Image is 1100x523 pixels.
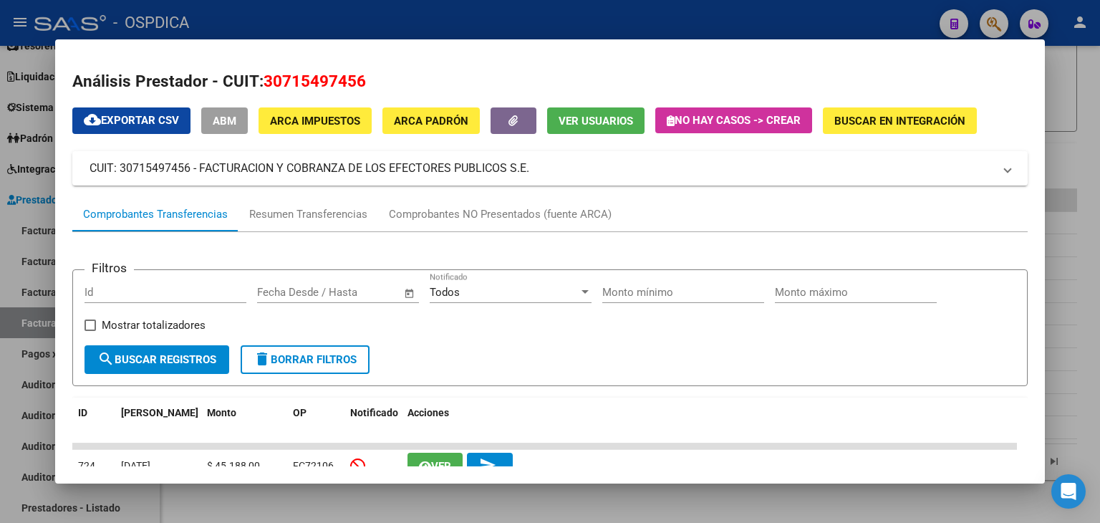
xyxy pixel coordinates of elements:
input: Fecha inicio [257,286,315,299]
div: Resumen Transferencias [249,206,367,223]
datatable-header-cell: Notificado [344,398,402,445]
button: Open calendar [401,285,418,302]
mat-expansion-panel-header: CUIT: 30715497456 - FACTURACION Y COBRANZA DE LOS EFECTORES PUBLICOS S.E. [72,151,1028,186]
span: Monto [207,407,236,418]
span: ARCA Impuestos [270,115,360,128]
span: No hay casos -> Crear [667,114,801,127]
button: Ver [407,453,463,479]
mat-icon: send [479,456,496,474]
button: Buscar Registros [85,345,229,374]
span: Mostrar totalizadores [102,317,206,334]
span: 30715497456 [264,72,366,90]
span: OP [293,407,307,418]
button: No hay casos -> Crear [655,107,812,133]
datatable-header-cell: Acciones [402,398,1017,445]
h3: Filtros [85,259,134,277]
span: Buscar Registros [97,353,216,366]
span: 724 [78,460,95,471]
span: Ver Usuarios [559,115,633,128]
span: ID [78,407,87,418]
span: $ 45.188,00 [207,460,260,471]
button: ARCA Padrón [382,107,480,134]
div: Comprobantes NO Presentados (fuente ARCA) [389,206,612,223]
button: Ver Usuarios [547,107,645,134]
div: Open Intercom Messenger [1051,474,1086,509]
mat-icon: delete [254,350,271,368]
span: [PERSON_NAME] [121,407,198,418]
button: ARCA Impuestos [259,107,372,134]
span: Exportar CSV [84,114,179,127]
datatable-header-cell: Fecha T. [115,398,201,445]
span: Notificado [350,407,398,418]
div: Comprobantes Transferencias [83,206,228,223]
datatable-header-cell: ID [72,398,115,445]
datatable-header-cell: Monto [201,398,287,445]
button: Exportar CSV [72,107,190,134]
span: ARCA Padrón [394,115,468,128]
h2: Análisis Prestador - CUIT: [72,69,1028,94]
span: Acciones [407,407,449,418]
button: Borrar Filtros [241,345,370,374]
datatable-header-cell: OP [287,398,344,445]
button: ABM [201,107,248,134]
span: FC72106 [293,460,334,471]
input: Fecha fin [328,286,397,299]
span: Ver [431,460,451,473]
mat-panel-title: CUIT: 30715497456 - FACTURACION Y COBRANZA DE LOS EFECTORES PUBLICOS S.E. [90,160,993,177]
span: [DATE] [121,460,150,471]
span: Buscar en Integración [834,115,965,128]
span: Borrar Filtros [254,353,357,366]
mat-icon: cloud_download [84,111,101,128]
span: Todos [430,286,460,299]
span: ABM [213,115,236,128]
button: Buscar en Integración [823,107,977,134]
mat-icon: search [97,350,115,368]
